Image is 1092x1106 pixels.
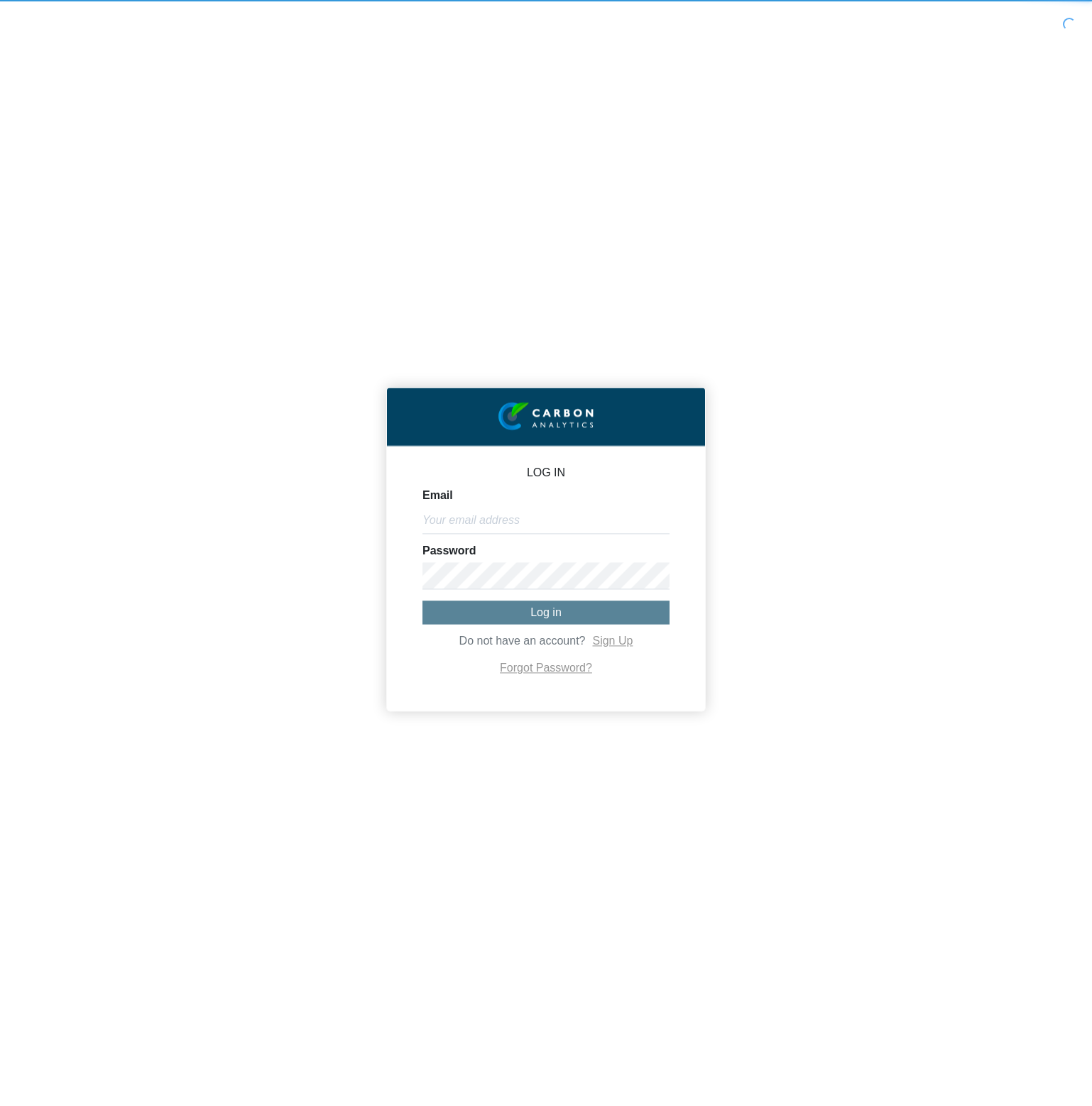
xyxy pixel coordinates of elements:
[422,467,670,478] p: LOG IN
[422,490,453,501] label: Email
[422,507,670,534] input: Your email address
[422,601,670,624] button: Log in
[459,635,586,647] span: Do not have an account?
[500,662,592,674] a: Forgot Password?
[498,402,594,431] img: insight-logo-2.png
[530,606,562,618] span: Log in
[422,545,476,557] label: Password
[592,635,633,647] a: Sign Up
